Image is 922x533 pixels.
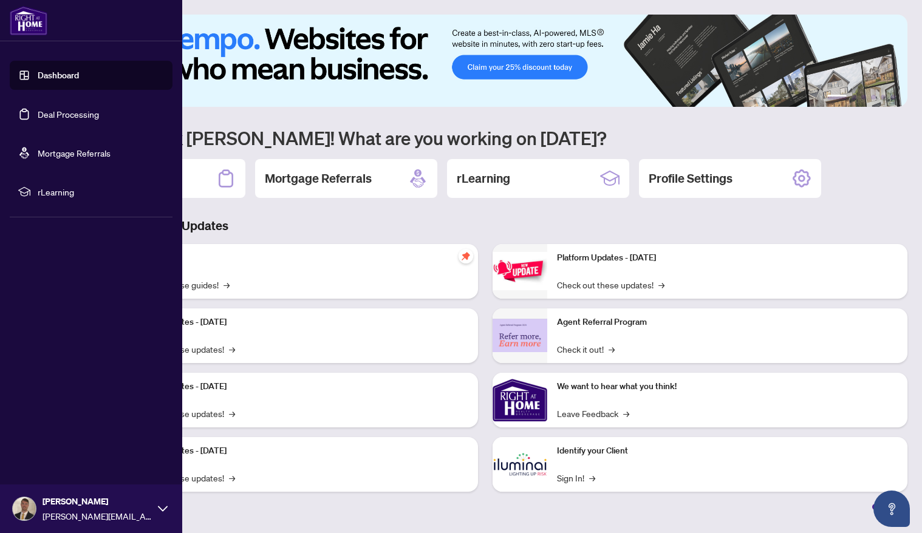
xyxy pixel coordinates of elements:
p: We want to hear what you think! [557,380,898,393]
h2: Mortgage Referrals [265,170,372,187]
span: [PERSON_NAME][EMAIL_ADDRESS][DOMAIN_NAME] [43,509,152,523]
span: rLearning [38,185,164,199]
span: → [623,407,629,420]
p: Identify your Client [557,444,898,458]
span: → [658,278,664,291]
span: → [229,407,235,420]
img: logo [10,6,47,35]
button: 5 [881,95,886,100]
a: Dashboard [38,70,79,81]
a: Leave Feedback→ [557,407,629,420]
a: Deal Processing [38,109,99,120]
span: → [229,471,235,484]
button: 1 [827,95,847,100]
button: 4 [871,95,876,100]
img: We want to hear what you think! [493,373,547,427]
img: Identify your Client [493,437,547,492]
button: 3 [861,95,866,100]
span: → [224,278,230,291]
p: Agent Referral Program [557,316,898,329]
img: Slide 0 [63,15,907,107]
span: [PERSON_NAME] [43,495,152,508]
span: → [609,342,615,356]
h3: Brokerage & Industry Updates [63,217,907,234]
a: Mortgage Referrals [38,148,111,158]
span: pushpin [459,249,473,263]
p: Platform Updates - [DATE] [128,444,468,458]
h1: Welcome back [PERSON_NAME]! What are you working on [DATE]? [63,126,907,149]
p: Platform Updates - [DATE] [557,251,898,265]
p: Self-Help [128,251,468,265]
h2: rLearning [457,170,510,187]
a: Check out these updates!→ [557,278,664,291]
img: Platform Updates - June 23, 2025 [493,252,547,290]
p: Platform Updates - [DATE] [128,316,468,329]
h2: Profile Settings [649,170,732,187]
a: Check it out!→ [557,342,615,356]
p: Platform Updates - [DATE] [128,380,468,393]
img: Profile Icon [13,497,36,520]
span: → [229,342,235,356]
button: 6 [890,95,895,100]
img: Agent Referral Program [493,319,547,352]
button: Open asap [873,491,910,527]
button: 2 [852,95,856,100]
span: → [589,471,595,484]
a: Sign In!→ [557,471,595,484]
